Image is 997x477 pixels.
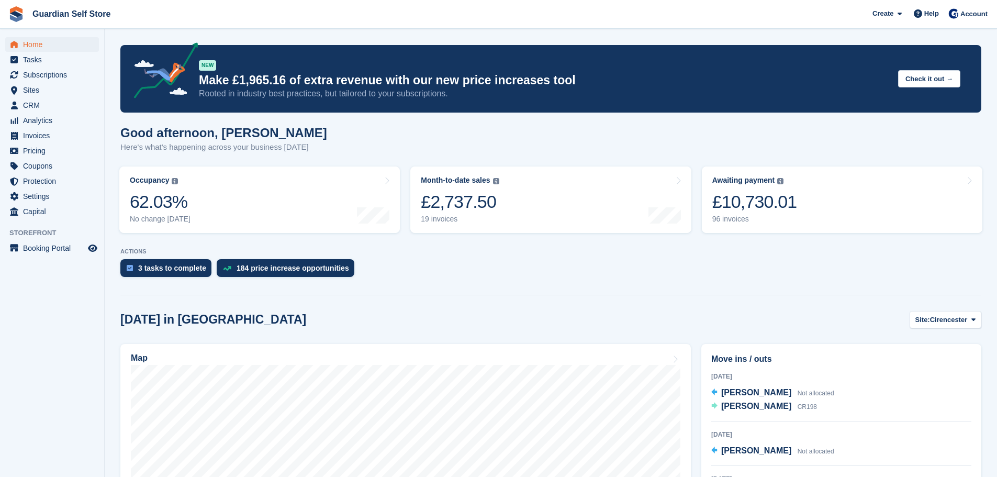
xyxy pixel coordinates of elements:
[712,176,775,185] div: Awaiting payment
[223,266,231,271] img: price_increase_opportunities-93ffe204e8149a01c8c9dc8f82e8f89637d9d84a8eef4429ea346261dce0b2c0.svg
[199,73,890,88] p: Make £1,965.16 of extra revenue with our new price increases tool
[410,167,691,233] a: Month-to-date sales £2,737.50 19 invoices
[5,113,99,128] a: menu
[199,60,216,71] div: NEW
[237,264,349,272] div: 184 price increase opportunities
[217,259,360,282] a: 184 price increase opportunities
[930,315,968,325] span: Cirencester
[131,353,148,363] h2: Map
[711,400,817,414] a: [PERSON_NAME] CR198
[5,189,99,204] a: menu
[23,174,86,188] span: Protection
[711,386,834,400] a: [PERSON_NAME] Not allocated
[5,159,99,173] a: menu
[721,402,791,411] span: [PERSON_NAME]
[421,176,490,185] div: Month-to-date sales
[948,8,959,19] img: Tom Scott
[130,215,191,224] div: No change [DATE]
[711,372,971,381] div: [DATE]
[421,191,499,213] div: £2,737.50
[5,68,99,82] a: menu
[5,241,99,256] a: menu
[23,68,86,82] span: Subscriptions
[120,259,217,282] a: 3 tasks to complete
[5,128,99,143] a: menu
[915,315,930,325] span: Site:
[130,191,191,213] div: 62.03%
[23,241,86,256] span: Booking Portal
[721,446,791,455] span: [PERSON_NAME]
[960,9,988,19] span: Account
[798,390,834,397] span: Not allocated
[721,388,791,397] span: [PERSON_NAME]
[127,265,133,271] img: task-75834270c22a3079a89374b754ae025e5fb1db73e45f91037f5363f120a921f8.svg
[119,167,400,233] a: Occupancy 62.03% No change [DATE]
[798,403,817,411] span: CR198
[9,228,104,238] span: Storefront
[712,191,797,213] div: £10,730.01
[924,8,939,19] span: Help
[86,242,99,254] a: Preview store
[23,98,86,113] span: CRM
[23,189,86,204] span: Settings
[711,445,834,458] a: [PERSON_NAME] Not allocated
[23,128,86,143] span: Invoices
[5,98,99,113] a: menu
[898,70,960,87] button: Check it out →
[23,143,86,158] span: Pricing
[8,6,24,22] img: stora-icon-8386f47178a22dfd0bd8f6a31ec36ba5ce8667c1dd55bd0f319d3a0aa187defe.svg
[5,174,99,188] a: menu
[712,215,797,224] div: 96 invoices
[23,159,86,173] span: Coupons
[798,448,834,455] span: Not allocated
[199,88,890,99] p: Rooted in industry best practices, but tailored to your subscriptions.
[421,215,499,224] div: 19 invoices
[23,204,86,219] span: Capital
[120,313,306,327] h2: [DATE] in [GEOGRAPHIC_DATA]
[5,204,99,219] a: menu
[120,126,327,140] h1: Good afternoon, [PERSON_NAME]
[5,37,99,52] a: menu
[702,167,982,233] a: Awaiting payment £10,730.01 96 invoices
[711,353,971,365] h2: Move ins / outs
[910,311,981,328] button: Site: Cirencester
[23,113,86,128] span: Analytics
[711,430,971,439] div: [DATE]
[23,52,86,67] span: Tasks
[23,83,86,97] span: Sites
[125,42,198,102] img: price-adjustments-announcement-icon-8257ccfd72463d97f412b2fc003d46551f7dbcb40ab6d574587a9cd5c0d94...
[120,141,327,153] p: Here's what's happening across your business [DATE]
[493,178,499,184] img: icon-info-grey-7440780725fd019a000dd9b08b2336e03edf1995a4989e88bcd33f0948082b44.svg
[23,37,86,52] span: Home
[28,5,115,23] a: Guardian Self Store
[5,143,99,158] a: menu
[872,8,893,19] span: Create
[777,178,783,184] img: icon-info-grey-7440780725fd019a000dd9b08b2336e03edf1995a4989e88bcd33f0948082b44.svg
[138,264,206,272] div: 3 tasks to complete
[130,176,169,185] div: Occupancy
[120,248,981,255] p: ACTIONS
[5,52,99,67] a: menu
[172,178,178,184] img: icon-info-grey-7440780725fd019a000dd9b08b2336e03edf1995a4989e88bcd33f0948082b44.svg
[5,83,99,97] a: menu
